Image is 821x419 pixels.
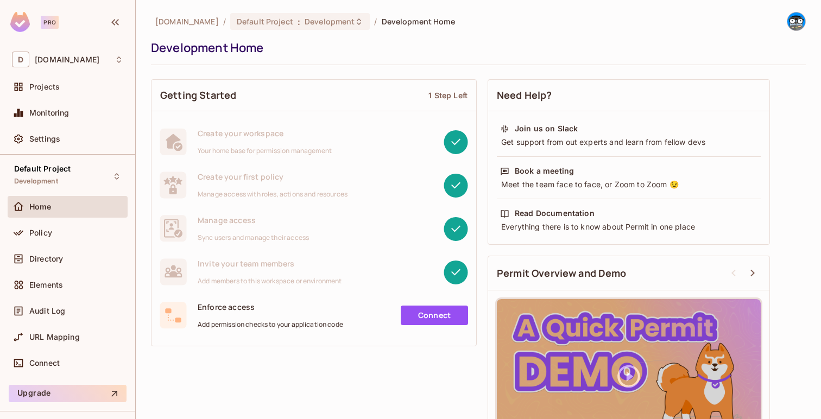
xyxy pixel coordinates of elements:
[401,306,468,325] a: Connect
[12,52,29,67] span: D
[29,255,63,263] span: Directory
[10,12,30,32] img: SReyMgAAAABJRU5ErkJggg==
[223,16,226,27] li: /
[151,40,800,56] div: Development Home
[198,215,309,225] span: Manage access
[198,128,332,138] span: Create your workspace
[14,177,58,186] span: Development
[29,281,63,289] span: Elements
[29,202,52,211] span: Home
[35,55,99,64] span: Workspace: deuna.com
[14,164,71,173] span: Default Project
[500,221,757,232] div: Everything there is to know about Permit in one place
[198,147,332,155] span: Your home base for permission management
[155,16,219,27] span: the active workspace
[29,109,70,117] span: Monitoring
[237,16,293,27] span: Default Project
[160,88,236,102] span: Getting Started
[515,123,578,134] div: Join us on Slack
[41,16,59,29] div: Pro
[497,88,552,102] span: Need Help?
[29,82,60,91] span: Projects
[198,233,309,242] span: Sync users and manage their access
[500,137,757,148] div: Get support from out experts and learn from fellow devs
[9,385,127,402] button: Upgrade
[497,266,627,280] span: Permit Overview and Demo
[29,359,60,367] span: Connect
[382,16,455,27] span: Development Home
[198,277,342,285] span: Add members to this workspace or environment
[515,208,595,219] div: Read Documentation
[29,307,65,315] span: Audit Log
[428,90,468,100] div: 1 Step Left
[374,16,377,27] li: /
[29,333,80,341] span: URL Mapping
[198,172,348,182] span: Create your first policy
[515,166,574,176] div: Book a meeting
[198,302,343,312] span: Enforce access
[500,179,757,190] div: Meet the team face to face, or Zoom to Zoom 😉
[29,228,52,237] span: Policy
[198,258,342,269] span: Invite your team members
[297,17,301,26] span: :
[198,320,343,329] span: Add permission checks to your application code
[29,135,60,143] span: Settings
[787,12,805,30] img: Diego Lora
[305,16,355,27] span: Development
[198,190,348,199] span: Manage access with roles, actions and resources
